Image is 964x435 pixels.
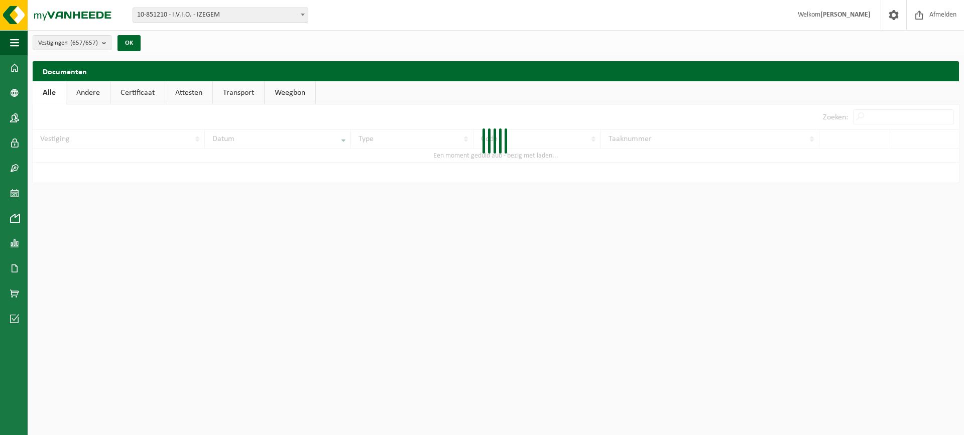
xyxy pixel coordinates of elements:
[165,81,212,104] a: Attesten
[820,11,871,19] strong: [PERSON_NAME]
[38,36,98,51] span: Vestigingen
[117,35,141,51] button: OK
[133,8,308,22] span: 10-851210 - I.V.I.O. - IZEGEM
[265,81,315,104] a: Weegbon
[33,81,66,104] a: Alle
[33,61,959,81] h2: Documenten
[70,40,98,46] count: (657/657)
[110,81,165,104] a: Certificaat
[66,81,110,104] a: Andere
[133,8,308,23] span: 10-851210 - I.V.I.O. - IZEGEM
[213,81,264,104] a: Transport
[33,35,111,50] button: Vestigingen(657/657)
